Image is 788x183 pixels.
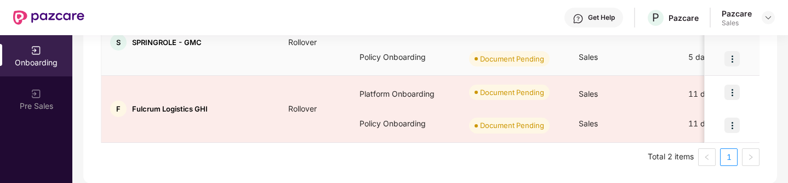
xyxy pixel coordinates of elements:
img: svg+xml;base64,PHN2ZyBpZD0iRHJvcGRvd24tMzJ4MzIiIHhtbG5zPSJodHRwOi8vd3d3LnczLm9yZy8yMDAwL3N2ZyIgd2... [764,13,773,22]
div: 11 days [679,79,762,109]
div: Pazcare [722,8,752,19]
img: icon [724,85,740,100]
img: svg+xml;base64,PHN2ZyBpZD0iSGVscC0zMngzMiIgeG1sbnM9Imh0dHA6Ly93d3cudzMub3JnLzIwMDAvc3ZnIiB3aWR0aD... [573,13,584,24]
button: left [698,148,716,166]
div: Get Help [588,13,615,22]
div: Document Pending [480,87,544,98]
div: Policy Onboarding [351,42,460,72]
img: icon [724,118,740,133]
div: Pazcare [669,13,699,23]
img: svg+xml;base64,PHN2ZyB3aWR0aD0iMjAiIGhlaWdodD0iMjAiIHZpZXdCb3g9IjAgMCAyMCAyMCIgZmlsbD0ibm9uZSIgeG... [31,88,42,99]
div: Document Pending [480,120,544,131]
span: Sales [579,119,598,128]
li: Next Page [742,148,760,166]
a: 1 [721,149,737,165]
span: Sales [579,52,598,62]
div: Policy Onboarding [351,109,460,138]
li: Previous Page [698,148,716,166]
div: S [110,34,127,51]
span: Rollover [279,104,326,113]
div: Sales [722,19,752,27]
span: right [747,154,754,160]
span: Sales [579,89,598,98]
span: left [704,154,710,160]
span: P [652,11,659,24]
img: icon [724,51,740,66]
div: 11 days [679,109,762,138]
div: 5 days [679,42,762,72]
div: F [110,101,127,117]
img: New Pazcare Logo [13,10,84,25]
img: svg+xml;base64,PHN2ZyB3aWR0aD0iMjAiIGhlaWdodD0iMjAiIHZpZXdCb3g9IjAgMCAyMCAyMCIgZmlsbD0ibm9uZSIgeG... [31,45,42,56]
li: Total 2 items [648,148,694,166]
div: Document Pending [480,53,544,64]
span: SPRINGROLE - GMC [132,38,202,47]
span: Rollover [279,37,326,47]
li: 1 [720,148,738,166]
button: right [742,148,760,166]
div: Platform Onboarding [351,79,460,109]
span: Fulcrum Logistics GHI [132,104,208,113]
